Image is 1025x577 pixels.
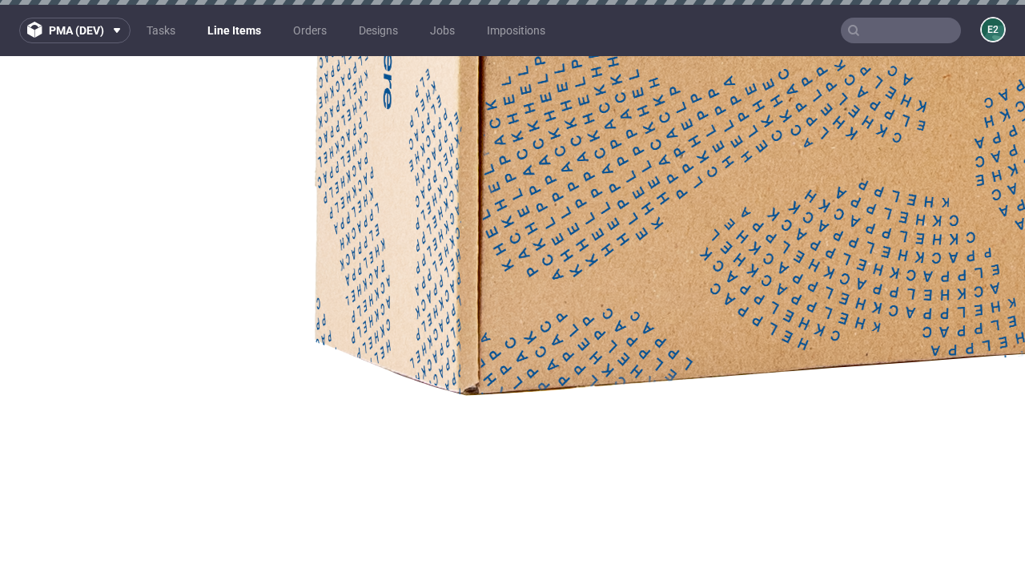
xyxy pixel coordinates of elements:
[19,18,131,43] button: pma (dev)
[137,18,185,43] a: Tasks
[477,18,555,43] a: Impositions
[198,18,271,43] a: Line Items
[982,18,1004,41] figcaption: e2
[49,25,104,36] span: pma (dev)
[283,18,336,43] a: Orders
[349,18,408,43] a: Designs
[420,18,464,43] a: Jobs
